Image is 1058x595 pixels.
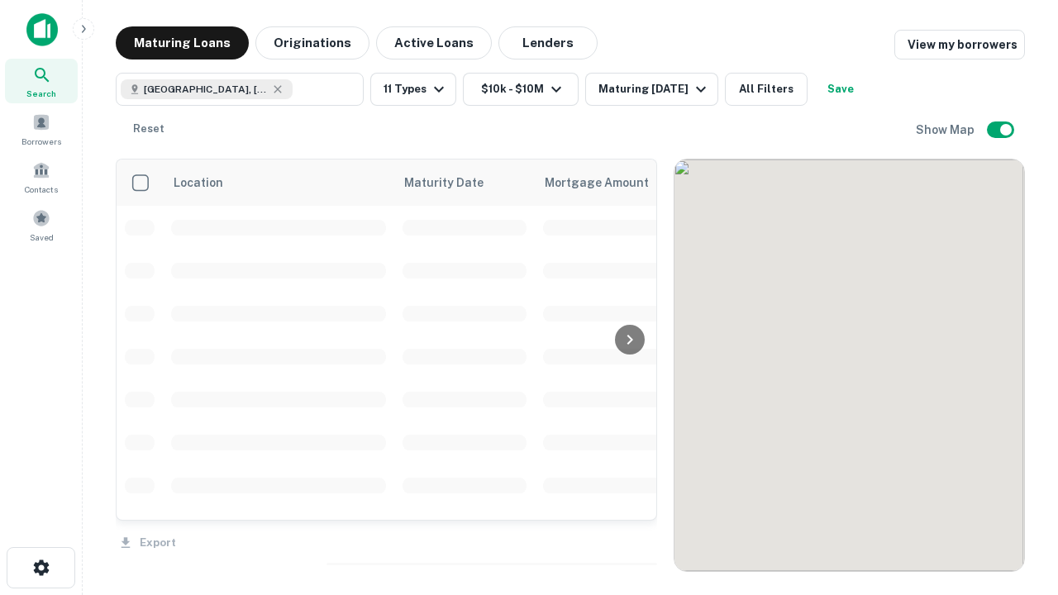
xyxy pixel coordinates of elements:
[725,73,808,106] button: All Filters
[116,26,249,59] button: Maturing Loans
[916,121,977,139] h6: Show Map
[598,79,711,99] div: Maturing [DATE]
[394,159,535,206] th: Maturity Date
[5,107,78,151] a: Borrowers
[370,73,456,106] button: 11 Types
[535,159,717,206] th: Mortgage Amount
[144,82,268,97] span: [GEOGRAPHIC_DATA], [GEOGRAPHIC_DATA]
[894,30,1025,59] a: View my borrowers
[255,26,369,59] button: Originations
[26,13,58,46] img: capitalize-icon.png
[404,173,505,193] span: Maturity Date
[30,231,54,244] span: Saved
[21,135,61,148] span: Borrowers
[26,87,56,100] span: Search
[814,73,867,106] button: Save your search to get updates of matches that match your search criteria.
[163,159,394,206] th: Location
[585,73,718,106] button: Maturing [DATE]
[5,155,78,199] a: Contacts
[376,26,492,59] button: Active Loans
[674,159,1024,571] div: 0 0
[463,73,579,106] button: $10k - $10M
[25,183,58,196] span: Contacts
[975,463,1058,542] iframe: Chat Widget
[122,112,175,145] button: Reset
[498,26,598,59] button: Lenders
[545,173,670,193] span: Mortgage Amount
[173,173,223,193] span: Location
[5,59,78,103] a: Search
[5,202,78,247] a: Saved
